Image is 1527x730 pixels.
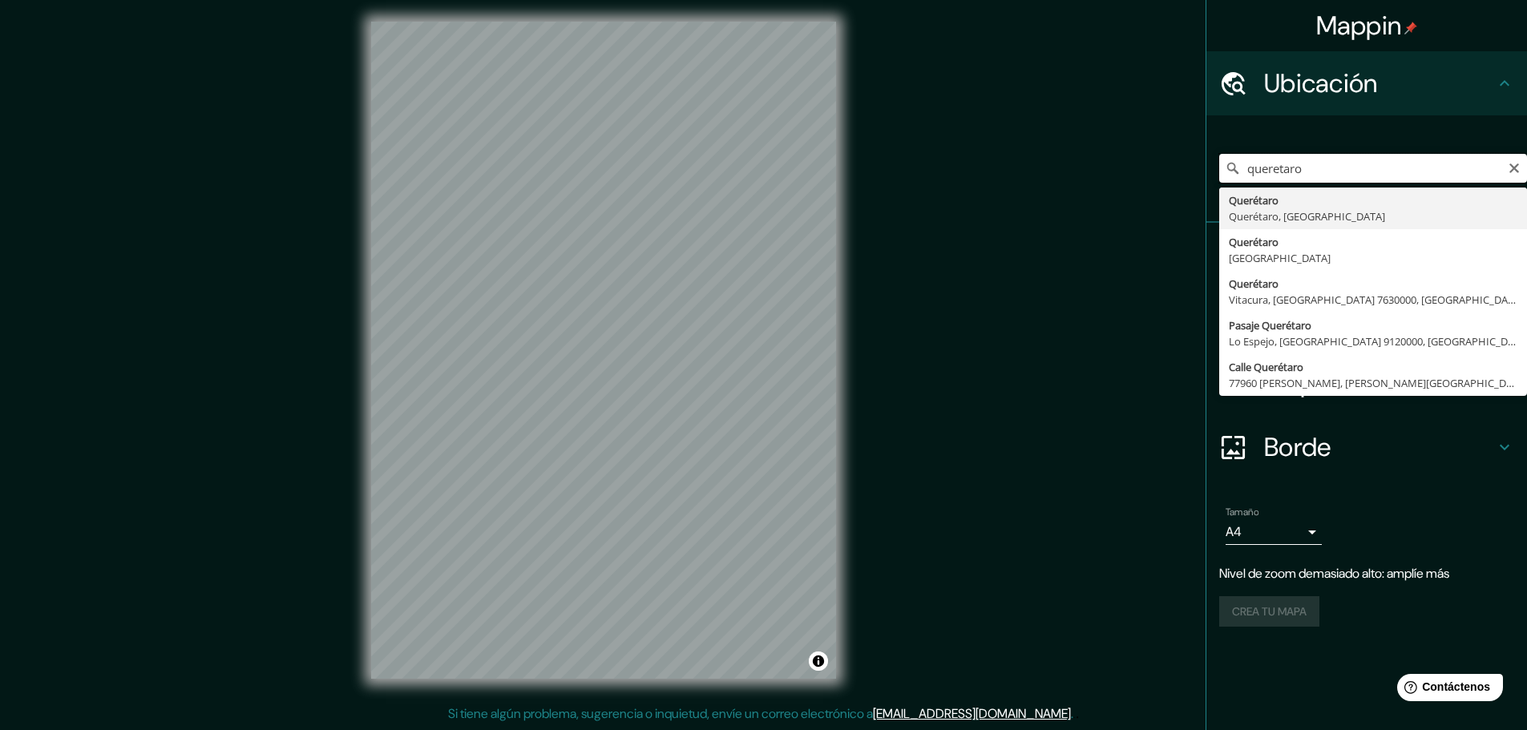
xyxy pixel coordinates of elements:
[1226,519,1322,545] div: A4
[1206,415,1527,479] div: Borde
[1404,22,1417,34] img: pin-icon.png
[1384,667,1509,712] iframe: Lanzador de widgets de ayuda
[1229,209,1385,224] font: Querétaro, [GEOGRAPHIC_DATA]
[1229,276,1279,291] font: Querétaro
[1226,523,1242,540] font: A4
[1206,287,1527,351] div: Estilo
[1264,67,1378,100] font: Ubicación
[1206,51,1527,115] div: Ubicación
[1229,318,1311,333] font: Pasaje Querétaro
[1206,223,1527,287] div: Patas
[1229,251,1331,265] font: [GEOGRAPHIC_DATA]
[1229,193,1279,208] font: Querétaro
[1219,565,1449,582] font: Nivel de zoom demasiado alto: amplíe más
[809,651,828,671] button: Activar o desactivar atribución
[1229,292,1523,307] font: Vitacura, [GEOGRAPHIC_DATA] 7630000, [GEOGRAPHIC_DATA]
[1226,506,1258,518] font: Tamaño
[873,705,1071,722] a: [EMAIL_ADDRESS][DOMAIN_NAME]
[1071,705,1073,722] font: .
[1229,235,1279,249] font: Querétaro
[1508,159,1521,175] button: Claro
[1264,430,1331,464] font: Borde
[1073,704,1076,722] font: .
[448,705,873,722] font: Si tiene algún problema, sugerencia o inquietud, envíe un correo electrónico a
[1229,360,1303,374] font: Calle Querétaro
[1316,9,1402,42] font: Mappin
[371,22,836,679] canvas: Mapa
[1076,704,1079,722] font: .
[1206,351,1527,415] div: Disposición
[1219,154,1527,183] input: Elige tu ciudad o zona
